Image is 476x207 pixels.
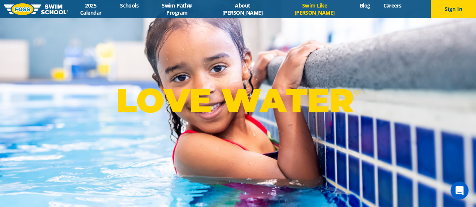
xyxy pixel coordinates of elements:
[353,2,377,9] a: Blog
[377,2,408,9] a: Careers
[145,2,209,16] a: Swim Path® Program
[276,2,353,16] a: Swim Like [PERSON_NAME]
[450,181,468,199] iframe: Intercom live chat
[116,80,360,121] p: LOVE WATER
[354,88,360,97] sup: ®
[114,2,145,9] a: Schools
[4,3,68,15] img: FOSS Swim School Logo
[68,2,114,16] a: 2025 Calendar
[209,2,276,16] a: About [PERSON_NAME]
